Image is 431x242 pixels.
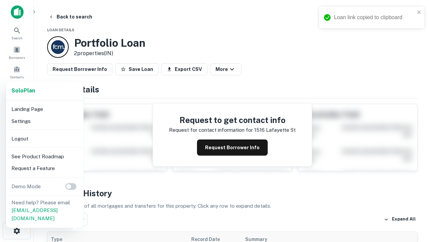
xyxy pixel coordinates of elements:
[9,115,81,127] li: Settings
[9,103,81,115] li: Landing Page
[11,87,35,94] strong: Solo Plan
[11,199,78,223] p: Need help? Please email
[11,87,35,95] a: SoloPlan
[9,183,43,191] p: Demo Mode
[9,133,81,145] li: Logout
[9,151,81,163] li: See Product Roadmap
[417,9,422,16] button: close
[9,162,81,174] li: Request a Feature
[11,207,58,221] a: [EMAIL_ADDRESS][DOMAIN_NAME]
[334,13,415,22] div: Loan link copied to clipboard
[397,188,431,220] iframe: Chat Widget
